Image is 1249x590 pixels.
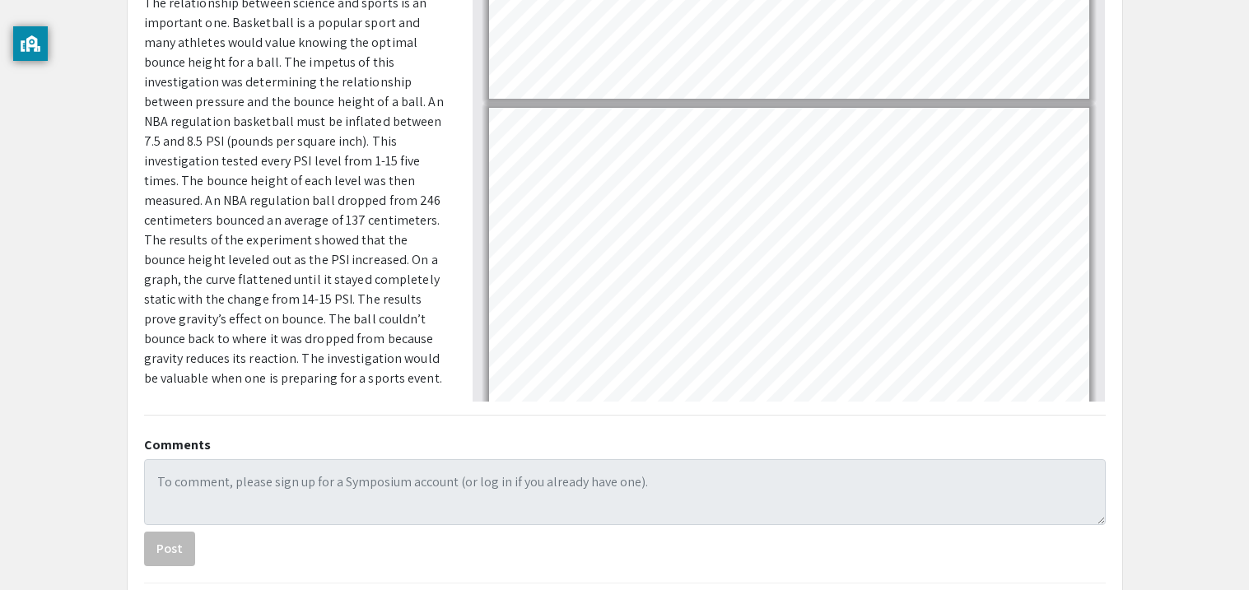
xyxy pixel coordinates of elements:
button: Post [144,532,195,566]
h2: Comments [144,437,1106,453]
iframe: Chat [12,516,70,578]
button: privacy banner [13,26,48,61]
div: Page 10 [482,100,1097,453]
